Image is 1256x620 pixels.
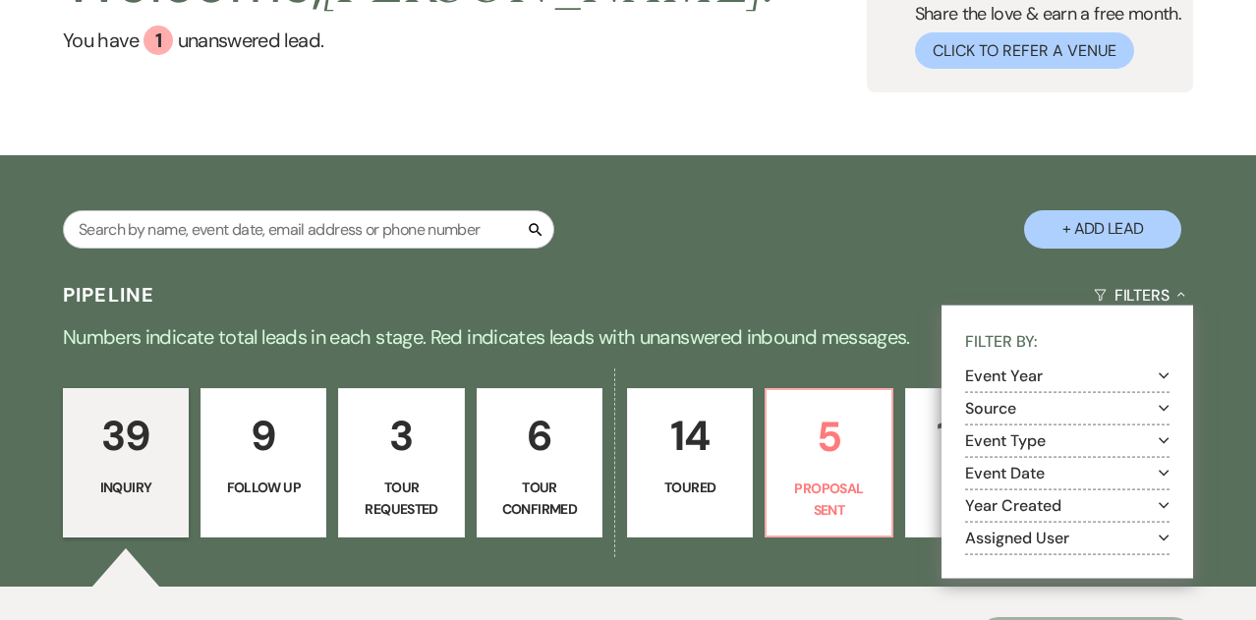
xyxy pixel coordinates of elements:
button: + Add Lead [1024,210,1181,249]
button: Assigned User [965,530,1170,545]
p: 9 [213,403,314,469]
p: Filter By: [965,329,1170,361]
p: Inquiry [76,477,176,498]
button: Click to Refer a Venue [915,32,1134,69]
p: 5 [778,404,879,470]
button: Source [965,400,1170,416]
p: Follow Up [213,477,314,498]
p: Booked [918,477,1018,498]
button: Event Type [965,432,1170,448]
p: 142 [918,403,1018,469]
a: 39Inquiry [63,388,189,537]
p: Toured [640,477,740,498]
button: Event Year [965,367,1170,383]
p: 14 [640,403,740,469]
a: 5Proposal Sent [765,388,892,537]
a: 142Booked [905,388,1031,537]
a: 14Toured [627,388,753,537]
button: Event Date [965,465,1170,480]
p: 3 [351,403,451,469]
a: 3Tour Requested [338,388,464,537]
p: Proposal Sent [778,478,879,522]
p: 39 [76,403,176,469]
input: Search by name, event date, email address or phone number [63,210,554,249]
button: Filters [1086,269,1193,321]
a: 6Tour Confirmed [477,388,602,537]
button: Year Created [965,497,1170,513]
h3: Pipeline [63,281,155,309]
p: 6 [489,403,590,469]
p: Tour Requested [351,477,451,521]
div: 1 [143,26,173,55]
p: Tour Confirmed [489,477,590,521]
a: 9Follow Up [200,388,326,537]
a: You have 1 unanswered lead. [63,26,777,55]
